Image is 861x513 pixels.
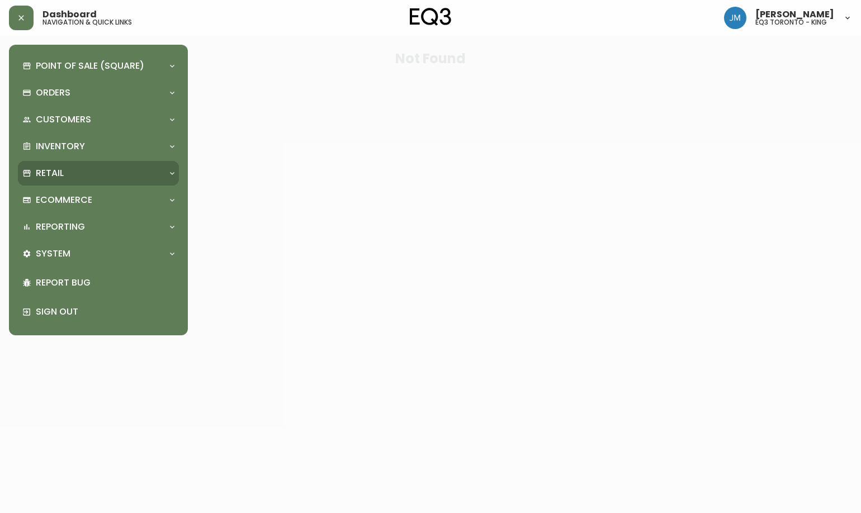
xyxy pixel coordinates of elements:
p: Inventory [36,140,85,153]
div: Retail [18,161,179,186]
p: Customers [36,113,91,126]
p: Retail [36,167,64,179]
p: Orders [36,87,70,99]
span: Dashboard [42,10,97,19]
p: Reporting [36,221,85,233]
div: Point of Sale (Square) [18,54,179,78]
div: Orders [18,80,179,105]
p: Point of Sale (Square) [36,60,144,72]
p: Ecommerce [36,194,92,206]
div: Customers [18,107,179,132]
div: Sign Out [18,297,179,326]
img: logo [410,8,451,26]
h5: navigation & quick links [42,19,132,26]
div: Report Bug [18,268,179,297]
p: Report Bug [36,277,174,289]
img: b88646003a19a9f750de19192e969c24 [724,7,746,29]
h5: eq3 toronto - king [755,19,827,26]
span: [PERSON_NAME] [755,10,834,19]
div: Reporting [18,215,179,239]
p: System [36,248,70,260]
div: Inventory [18,134,179,159]
div: System [18,241,179,266]
div: Ecommerce [18,188,179,212]
p: Sign Out [36,306,174,318]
